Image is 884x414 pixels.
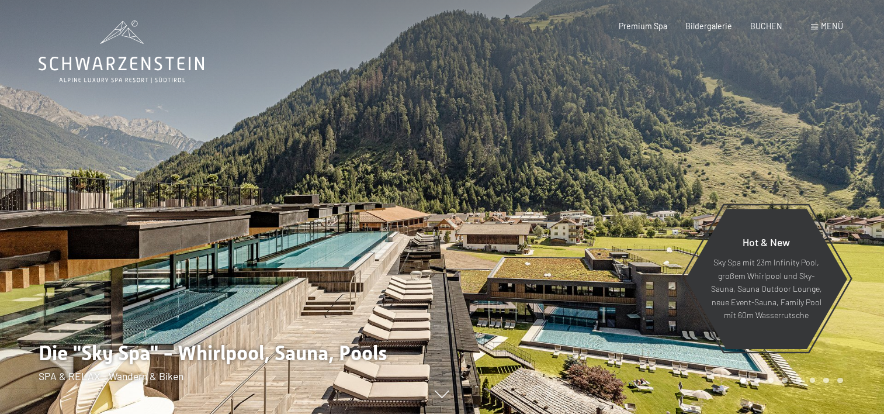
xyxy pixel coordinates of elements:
p: Sky Spa mit 23m Infinity Pool, großem Whirlpool und Sky-Sauna, Sauna Outdoor Lounge, neue Event-S... [710,256,822,322]
a: Hot & New Sky Spa mit 23m Infinity Pool, großem Whirlpool und Sky-Sauna, Sauna Outdoor Lounge, ne... [685,208,848,350]
a: BUCHEN [750,21,782,31]
div: Carousel Page 4 [782,378,788,384]
div: Carousel Page 8 [837,378,843,384]
div: Carousel Page 2 [754,378,760,384]
div: Carousel Page 5 [796,378,802,384]
div: Carousel Page 1 (Current Slide) [740,378,746,384]
span: Hot & New [743,236,790,249]
div: Carousel Page 7 [823,378,829,384]
a: Premium Spa [619,21,667,31]
a: Bildergalerie [685,21,732,31]
span: Menü [821,21,843,31]
div: Carousel Page 3 [768,378,774,384]
div: Carousel Pagination [736,378,843,384]
div: Carousel Page 6 [810,378,816,384]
